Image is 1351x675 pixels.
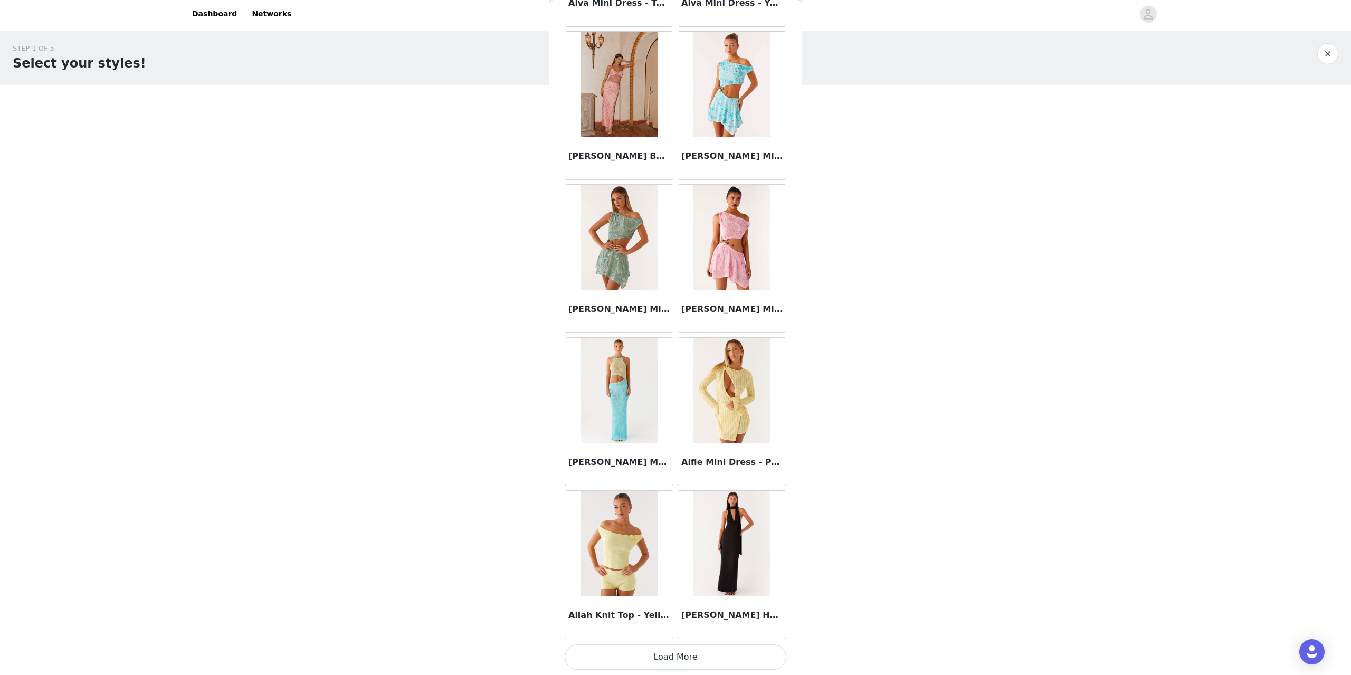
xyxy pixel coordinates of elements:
[568,609,670,622] h3: Aliah Knit Top - Yellow
[681,303,783,316] h3: [PERSON_NAME] Mini Dress - Pink
[565,644,786,670] button: Load More
[693,32,770,137] img: Aletta Sequin Mini Dress - Blue
[245,2,298,26] a: Networks
[581,185,657,290] img: Aletta Sequin Mini Dress - Mint
[13,43,146,54] div: STEP 1 OF 5
[681,150,783,163] h3: [PERSON_NAME] Mini Dress - Blue
[13,54,146,73] h1: Select your styles!
[581,32,657,137] img: Akira Beaded Maxi Dress - Pink Orange
[681,456,783,469] h3: Alfie Mini Dress - Pastel Yellow
[581,491,657,596] img: Aliah Knit Top - Yellow
[681,609,783,622] h3: [PERSON_NAME] Halter Maxi Dress - Black
[186,2,243,26] a: Dashboard
[568,456,670,469] h3: [PERSON_NAME] Maxi Dress - Multi
[581,338,657,443] img: Alexia Knit Maxi Dress - Multi
[568,150,670,163] h3: [PERSON_NAME] Beaded Maxi Dress - Pink Orange
[1143,6,1153,23] div: avatar
[693,491,770,596] img: Alicia Satin Halter Maxi Dress - Black
[568,303,670,316] h3: [PERSON_NAME] Mini Dress - Mint
[693,338,770,443] img: Alfie Mini Dress - Pastel Yellow
[1299,639,1325,664] div: Open Intercom Messenger
[693,185,770,290] img: Aletta Sequin Mini Dress - Pink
